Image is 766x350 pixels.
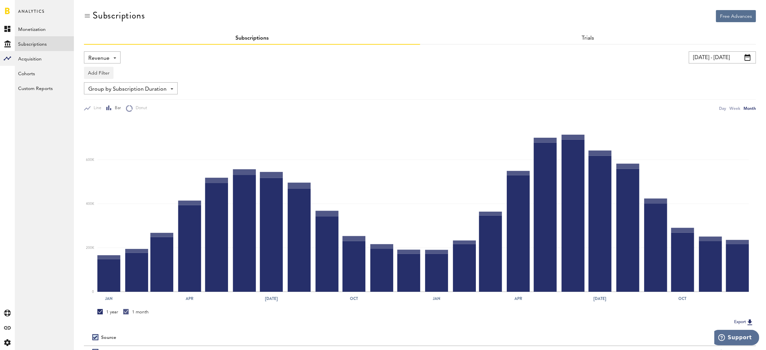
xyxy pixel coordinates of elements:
[88,84,167,95] span: Group by Subscription Duration
[105,296,112,302] text: Jan
[92,290,94,294] text: 0
[185,296,193,302] text: Apr
[88,53,109,64] span: Revenue
[582,36,594,41] a: Trials
[350,296,358,302] text: Oct
[15,36,74,51] a: Subscriptions
[15,51,74,66] a: Acquisition
[112,105,121,111] span: Bar
[716,10,756,22] button: Free Advances
[235,36,269,41] a: Subscriptions
[744,105,756,112] div: Month
[514,296,522,302] text: Apr
[732,318,756,326] button: Export
[15,81,74,95] a: Custom Reports
[729,105,740,112] div: Week
[84,67,114,79] button: Add Filter
[123,309,149,315] div: 1 month
[265,296,278,302] text: [DATE]
[91,105,101,111] span: Line
[714,330,759,347] iframe: Opens a widget where you can find more information
[429,335,748,341] div: Period total
[86,246,94,250] text: 200K
[746,318,754,326] img: Export
[594,296,606,302] text: [DATE]
[101,335,116,341] div: Source
[86,202,94,206] text: 400K
[86,158,94,162] text: 600K
[15,66,74,81] a: Cohorts
[679,296,687,302] text: Oct
[97,309,118,315] div: 1 year
[133,105,147,111] span: Donut
[93,10,145,21] div: Subscriptions
[719,105,726,112] div: Day
[18,7,45,21] span: Analytics
[433,296,440,302] text: Jan
[15,21,74,36] a: Monetization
